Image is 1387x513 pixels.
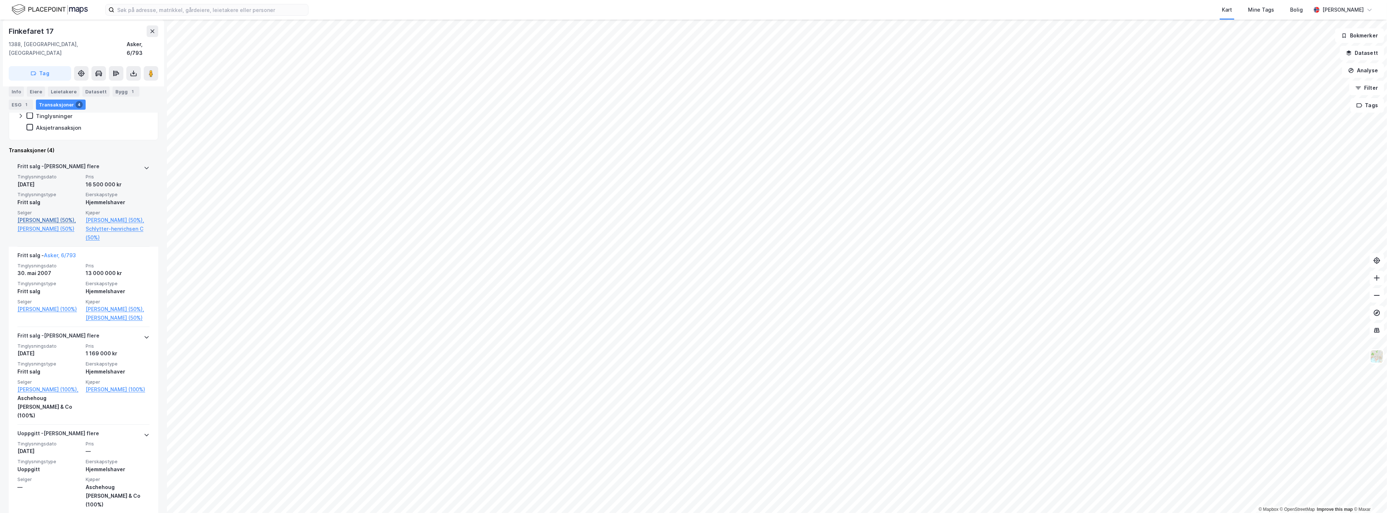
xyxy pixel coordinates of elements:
div: — [86,447,150,456]
a: [PERSON_NAME] (100%), [17,385,81,394]
div: 16 500 000 kr [86,180,150,189]
a: [PERSON_NAME] (50%) [86,314,150,322]
div: Mine Tags [1248,5,1274,14]
div: [PERSON_NAME] [1322,5,1364,14]
button: Bokmerker [1335,28,1384,43]
div: 4 [75,101,83,108]
span: Kjøper [86,379,150,385]
a: Asker, 6/793 [44,252,76,258]
img: Z [1370,350,1384,363]
div: ESG [9,100,33,110]
span: Pris [86,263,150,269]
span: Eierskapstype [86,361,150,367]
div: Hjemmelshaver [86,287,150,296]
span: Selger [17,476,81,482]
button: Analyse [1342,63,1384,78]
span: Tinglysningstype [17,280,81,287]
div: Fritt salg [17,198,81,207]
div: 1 169 000 kr [86,349,150,358]
div: Eiere [27,86,45,97]
span: Selger [17,299,81,305]
span: Kjøper [86,299,150,305]
div: Fritt salg [17,287,81,296]
div: Kart [1222,5,1232,14]
div: Hjemmelshaver [86,367,150,376]
span: Tinglysningsdato [17,263,81,269]
a: [PERSON_NAME] (50%) [17,225,81,233]
a: OpenStreetMap [1280,507,1315,512]
span: Tinglysningsdato [17,174,81,180]
div: Hjemmelshaver [86,198,150,207]
div: 13 000 000 kr [86,269,150,278]
span: Selger [17,379,81,385]
span: Kjøper [86,476,150,482]
div: Aschehoug [PERSON_NAME] & Co (100%) [86,483,150,509]
a: [PERSON_NAME] (100%) [17,305,81,314]
div: [DATE] [17,349,81,358]
div: Fritt salg - [17,251,76,263]
a: [PERSON_NAME] (50%), [17,216,81,225]
div: Fritt salg - [PERSON_NAME] flere [17,331,99,343]
div: Datasett [82,86,110,97]
div: [DATE] [17,180,81,189]
div: Transaksjoner [36,100,86,110]
div: Kontrollprogram for chat [1351,478,1387,513]
div: Bygg [112,86,139,97]
div: Asker, 6/793 [127,40,158,57]
div: Hjemmelshaver [86,465,150,474]
div: Uoppgitt - [PERSON_NAME] flere [17,429,99,441]
div: [DATE] [17,447,81,456]
div: 1388, [GEOGRAPHIC_DATA], [GEOGRAPHIC_DATA] [9,40,127,57]
button: Tags [1350,98,1384,113]
span: Pris [86,174,150,180]
a: [PERSON_NAME] (100%) [86,385,150,394]
div: Aksjetransaksjon [36,124,81,131]
span: Eierskapstype [86,280,150,287]
span: Selger [17,210,81,216]
button: Tag [9,66,71,81]
span: Tinglysningsdato [17,441,81,447]
a: Mapbox [1259,507,1278,512]
div: 30. mai 2007 [17,269,81,278]
span: Kjøper [86,210,150,216]
iframe: Chat Widget [1351,478,1387,513]
div: 1 [129,88,136,95]
div: Info [9,86,24,97]
a: [PERSON_NAME] (50%), [86,305,150,314]
span: Tinglysningsdato [17,343,81,349]
div: Fritt salg [17,367,81,376]
a: [PERSON_NAME] (50%), [86,216,150,225]
span: Eierskapstype [86,191,150,198]
img: logo.f888ab2527a4732fd821a326f86c7f29.svg [12,3,88,16]
span: Tinglysningstype [17,191,81,198]
div: — [17,483,81,492]
div: 1 [23,101,30,108]
div: Bolig [1290,5,1303,14]
div: Tinglysninger [36,113,73,120]
a: Schlytter-henrichsen C (50%) [86,225,150,242]
input: Søk på adresse, matrikkel, gårdeiere, leietakere eller personer [114,4,308,15]
span: Pris [86,441,150,447]
div: Leietakere [48,86,79,97]
span: Eierskapstype [86,459,150,465]
div: Fritt salg - [PERSON_NAME] flere [17,162,99,174]
div: Transaksjoner (4) [9,146,158,155]
span: Tinglysningstype [17,459,81,465]
button: Filter [1349,81,1384,95]
span: Pris [86,343,150,349]
a: Improve this map [1317,507,1353,512]
span: Tinglysningstype [17,361,81,367]
div: Aschehoug [PERSON_NAME] & Co (100%) [17,394,81,420]
div: Uoppgitt [17,465,81,474]
button: Datasett [1340,46,1384,60]
div: Finkefaret 17 [9,25,55,37]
